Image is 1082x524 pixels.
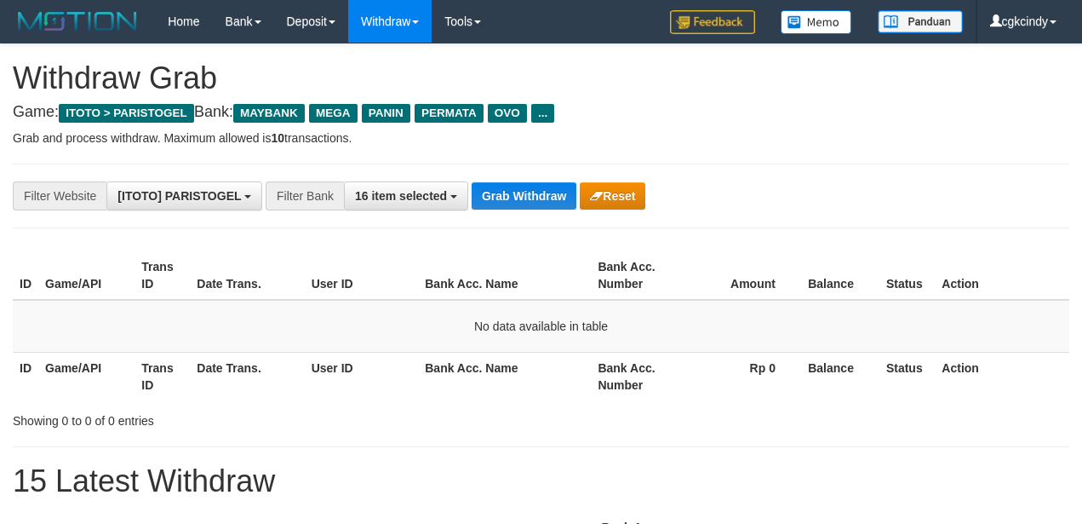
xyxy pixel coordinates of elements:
th: Bank Acc. Name [418,352,591,400]
button: [ITOTO] PARISTOGEL [106,181,262,210]
span: OVO [488,104,527,123]
th: Bank Acc. Number [591,352,686,400]
th: Bank Acc. Number [591,251,686,300]
div: Showing 0 to 0 of 0 entries [13,406,438,429]
th: Trans ID [135,251,190,300]
p: Grab and process withdraw. Maximum allowed is transactions. [13,130,1069,147]
th: Amount [687,251,801,300]
h4: Game: Bank: [13,104,1069,121]
th: Game/API [38,251,135,300]
th: User ID [305,251,419,300]
th: Balance [801,251,879,300]
th: Status [879,352,935,400]
span: ... [531,104,554,123]
span: PANIN [362,104,410,123]
span: MAYBANK [233,104,305,123]
strong: 10 [271,131,284,145]
span: ITOTO > PARISTOGEL [59,104,194,123]
div: Filter Bank [266,181,344,210]
button: Reset [580,182,645,210]
th: Bank Acc. Name [418,251,591,300]
th: User ID [305,352,419,400]
div: Filter Website [13,181,106,210]
img: Button%20Memo.svg [781,10,852,34]
th: Date Trans. [190,251,304,300]
th: Status [879,251,935,300]
img: MOTION_logo.png [13,9,142,34]
th: Action [935,251,1069,300]
th: Balance [801,352,879,400]
button: Grab Withdraw [472,182,576,210]
span: 16 item selected [355,189,447,203]
h1: Withdraw Grab [13,61,1069,95]
th: ID [13,251,38,300]
span: MEGA [309,104,358,123]
td: No data available in table [13,300,1069,353]
th: ID [13,352,38,400]
button: 16 item selected [344,181,468,210]
th: Date Trans. [190,352,304,400]
th: Action [935,352,1069,400]
th: Rp 0 [687,352,801,400]
span: [ITOTO] PARISTOGEL [117,189,241,203]
img: Feedback.jpg [670,10,755,34]
th: Trans ID [135,352,190,400]
th: Game/API [38,352,135,400]
span: PERMATA [415,104,484,123]
img: panduan.png [878,10,963,33]
h1: 15 Latest Withdraw [13,464,1069,498]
